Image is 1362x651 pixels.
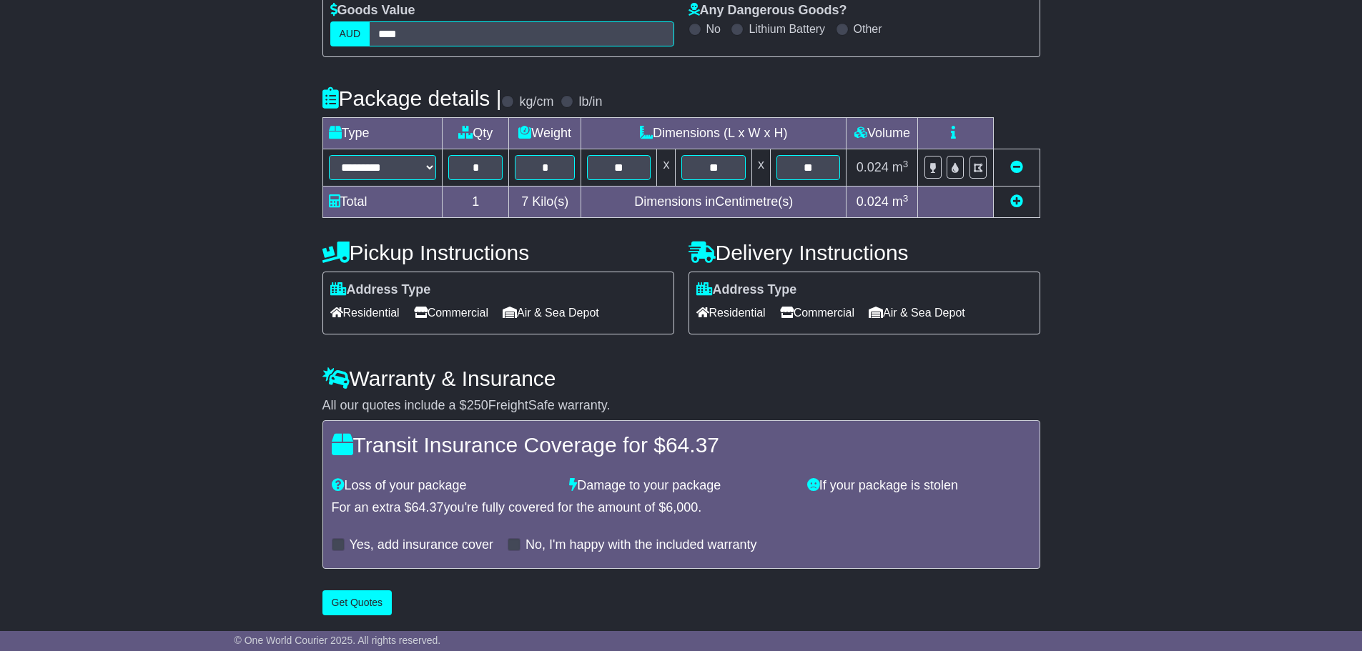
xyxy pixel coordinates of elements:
h4: Delivery Instructions [689,241,1040,264]
span: 250 [467,398,488,412]
td: x [657,149,676,187]
td: Dimensions in Centimetre(s) [581,187,847,218]
span: m [892,160,909,174]
span: 64.37 [412,500,444,515]
span: 0.024 [857,160,889,174]
label: kg/cm [519,94,553,110]
span: 64.37 [666,433,719,457]
td: Qty [443,118,509,149]
button: Get Quotes [322,590,393,615]
a: Add new item [1010,194,1023,209]
span: Residential [330,302,400,324]
label: AUD [330,21,370,46]
label: Lithium Battery [749,22,825,36]
span: 6,000 [666,500,698,515]
td: Kilo(s) [509,187,581,218]
div: If your package is stolen [800,478,1038,494]
td: Dimensions (L x W x H) [581,118,847,149]
span: © One World Courier 2025. All rights reserved. [235,635,441,646]
div: All our quotes include a $ FreightSafe warranty. [322,398,1040,414]
div: For an extra $ you're fully covered for the amount of $ . [332,500,1031,516]
span: Air & Sea Depot [869,302,965,324]
span: 7 [521,194,528,209]
label: Any Dangerous Goods? [689,3,847,19]
span: Air & Sea Depot [503,302,599,324]
span: Commercial [414,302,488,324]
label: No, I'm happy with the included warranty [525,537,757,553]
h4: Package details | [322,86,502,110]
div: Loss of your package [325,478,563,494]
span: m [892,194,909,209]
td: Total [322,187,443,218]
td: 1 [443,187,509,218]
label: Other [854,22,882,36]
td: Type [322,118,443,149]
label: Goods Value [330,3,415,19]
sup: 3 [903,159,909,169]
label: Address Type [330,282,431,298]
span: 0.024 [857,194,889,209]
td: Volume [847,118,918,149]
div: Damage to your package [562,478,800,494]
label: lb/in [578,94,602,110]
h4: Transit Insurance Coverage for $ [332,433,1031,457]
a: Remove this item [1010,160,1023,174]
h4: Pickup Instructions [322,241,674,264]
span: Commercial [780,302,854,324]
sup: 3 [903,193,909,204]
label: Yes, add insurance cover [350,537,493,553]
td: Weight [509,118,581,149]
span: Residential [696,302,766,324]
label: No [706,22,721,36]
label: Address Type [696,282,797,298]
h4: Warranty & Insurance [322,367,1040,390]
td: x [751,149,770,187]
